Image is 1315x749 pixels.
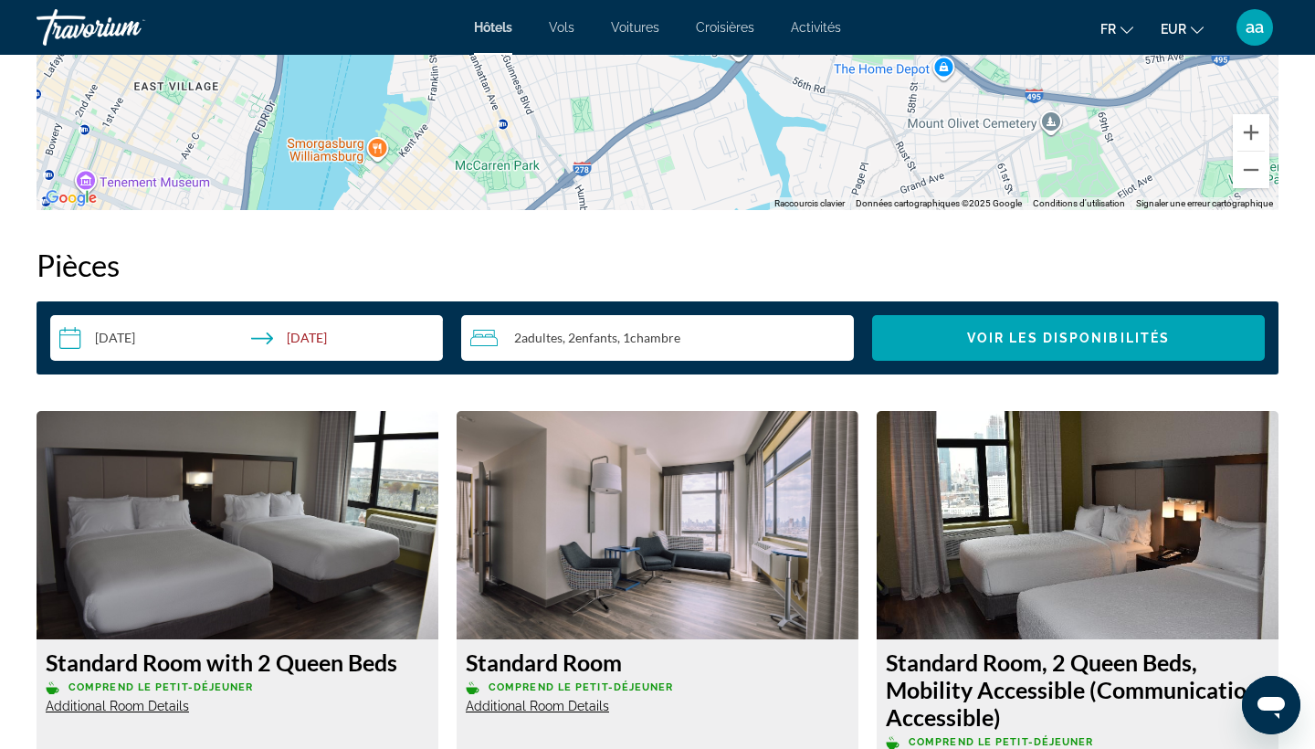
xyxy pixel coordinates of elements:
img: 972bd7aa-fb45-46ea-841e-d7991b9831cb.jpeg [37,411,438,639]
button: User Menu [1231,8,1278,47]
a: Croisières [696,20,754,35]
a: Signaler une erreur cartographique [1136,198,1273,208]
span: Comprend le petit-déjeuner [489,681,674,693]
span: Comprend le petit-déjeuner [68,681,254,693]
a: Travorium [37,4,219,51]
span: Adultes [521,330,563,345]
span: 2 [514,331,563,345]
span: Enfants [575,330,617,345]
span: Additional Room Details [466,699,609,713]
iframe: Bouton de lancement de la fenêtre de messagerie [1242,676,1300,734]
h2: Pièces [37,247,1278,283]
div: Search widget [50,315,1265,361]
h3: Standard Room with 2 Queen Beds [46,649,429,676]
button: Change currency [1161,16,1204,42]
a: Activités [791,20,841,35]
span: Voir les disponibilités [967,331,1170,345]
button: Check-in date: Oct 27, 2025 Check-out date: Nov 2, 2025 [50,315,443,361]
button: Travelers: 2 adults, 2 children [461,315,854,361]
span: aa [1246,18,1264,37]
span: Additional Room Details [46,699,189,713]
img: 8be905f7-9418-48a3-973b-f1c6513ee126.jpeg [877,411,1278,639]
span: , 2 [563,331,617,345]
button: Voir les disponibilités [872,315,1265,361]
a: Ouvrir cette zone dans Google Maps (dans une nouvelle fenêtre) [41,186,101,210]
h3: Standard Room, 2 Queen Beds, Mobility Accessible (Communications Accessible) [886,649,1269,731]
a: Conditions d'utilisation (s'ouvre dans un nouvel onglet) [1033,198,1125,208]
span: Comprend le petit-déjeuner [909,736,1094,748]
span: , 1 [617,331,680,345]
img: 1cfd4a72-395e-4c25-9bb8-9421494f97c9.jpeg [457,411,858,639]
a: Vols [549,20,574,35]
h3: Standard Room [466,649,849,676]
button: Zoom arrière [1233,152,1269,188]
span: Données cartographiques ©2025 Google [856,198,1022,208]
button: Zoom avant [1233,114,1269,151]
a: Voitures [611,20,659,35]
img: Google [41,186,101,210]
button: Change language [1100,16,1133,42]
span: EUR [1161,22,1186,37]
span: fr [1100,22,1116,37]
span: Chambre [630,330,680,345]
button: Raccourcis clavier [774,197,845,210]
a: Hôtels [474,20,512,35]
